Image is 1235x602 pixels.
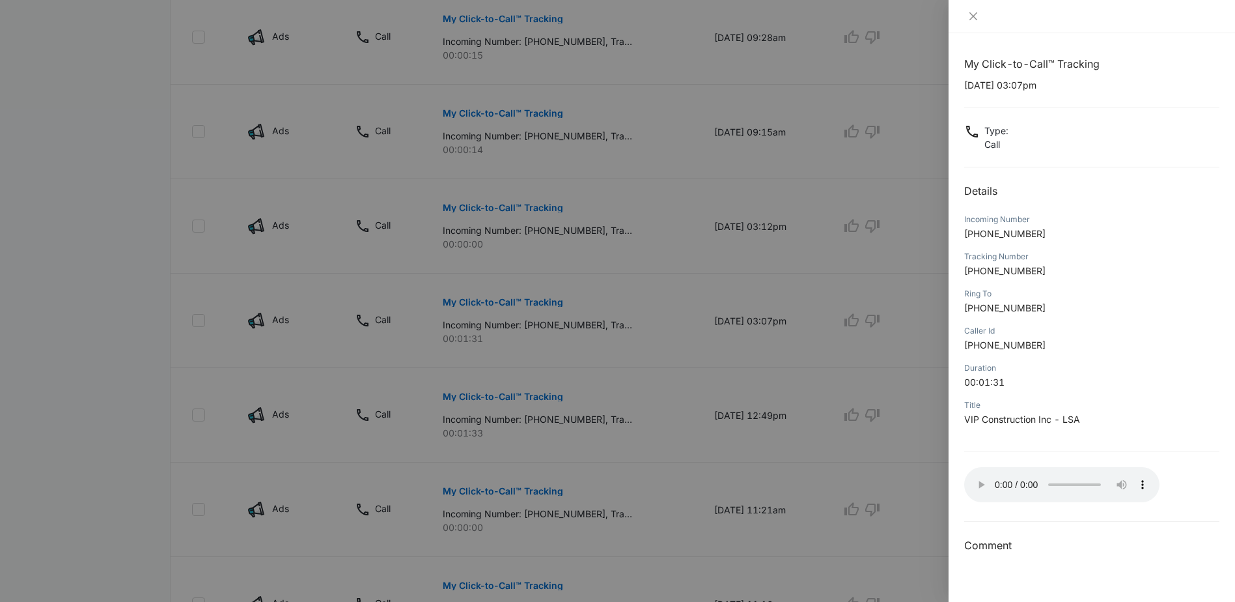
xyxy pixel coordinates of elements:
span: [PHONE_NUMBER] [964,339,1046,351]
div: Title [964,399,1219,411]
span: VIP Construction Inc - LSA [964,414,1080,425]
audio: Your browser does not support the audio tag. [964,467,1159,502]
p: Call [984,137,1008,151]
p: Type : [984,124,1008,137]
span: close [968,11,978,21]
div: Caller Id [964,325,1219,337]
div: Tracking Number [964,251,1219,263]
h1: My Click-to-Call™ Tracking [964,56,1219,72]
div: Duration [964,362,1219,374]
h2: Details [964,183,1219,199]
button: Close [964,10,982,22]
p: [DATE] 03:07pm [964,78,1219,92]
span: 00:01:31 [964,377,1005,388]
span: [PHONE_NUMBER] [964,265,1046,276]
span: [PHONE_NUMBER] [964,228,1046,239]
h3: Comment [964,537,1219,553]
div: Ring To [964,288,1219,300]
div: Incoming Number [964,214,1219,225]
span: [PHONE_NUMBER] [964,302,1046,313]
